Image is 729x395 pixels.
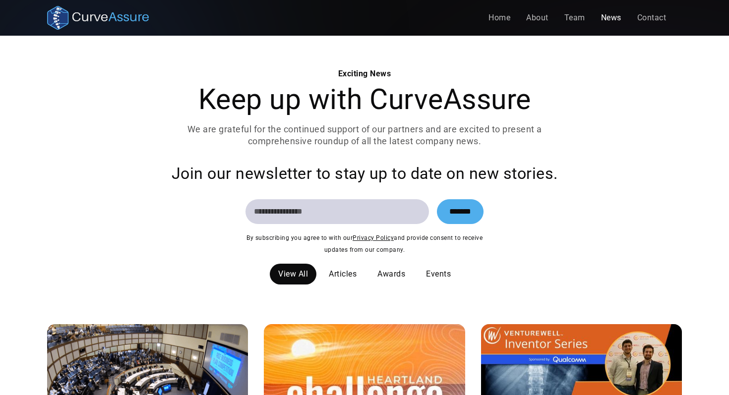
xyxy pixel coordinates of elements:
[278,268,308,280] div: View All
[377,268,405,280] div: Awards
[174,123,555,147] p: We are grateful for the continued support of our partners and are excited to present a comprehens...
[556,8,593,28] a: Team
[369,264,414,284] a: Awards
[47,6,149,30] a: home
[329,268,357,280] div: Articles
[593,8,629,28] a: News
[174,84,555,115] h1: Keep up with CurveAssure
[426,268,451,280] div: Events
[174,68,555,80] div: Exciting News
[270,264,316,284] a: View All
[418,264,459,284] a: Events
[629,8,674,28] a: Contact
[320,264,365,284] a: Articles
[518,8,556,28] a: About
[481,8,518,28] a: Home
[245,199,484,224] form: Email Form
[353,234,394,241] a: Privacy Policy
[245,232,484,256] div: By subscribing you agree to with our and provide consent to receive updates from our company.
[111,164,618,183] div: Join our newsletter to stay up to date on new stories.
